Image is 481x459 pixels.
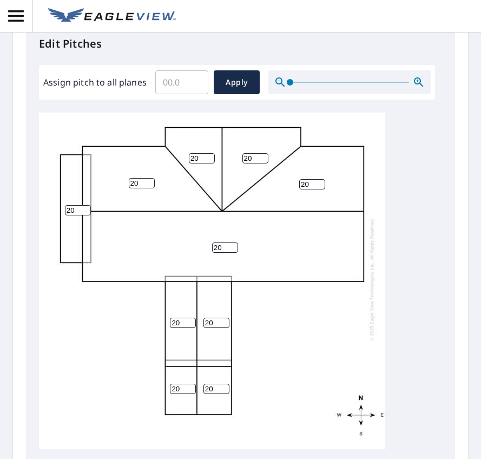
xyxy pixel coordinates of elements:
[214,70,260,94] button: Apply
[43,76,147,89] label: Assign pitch to all planes
[48,8,176,24] img: EV Logo
[222,76,251,89] span: Apply
[42,2,182,31] a: EV Logo
[39,36,442,52] p: Edit Pitches
[155,67,208,97] input: 00.0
